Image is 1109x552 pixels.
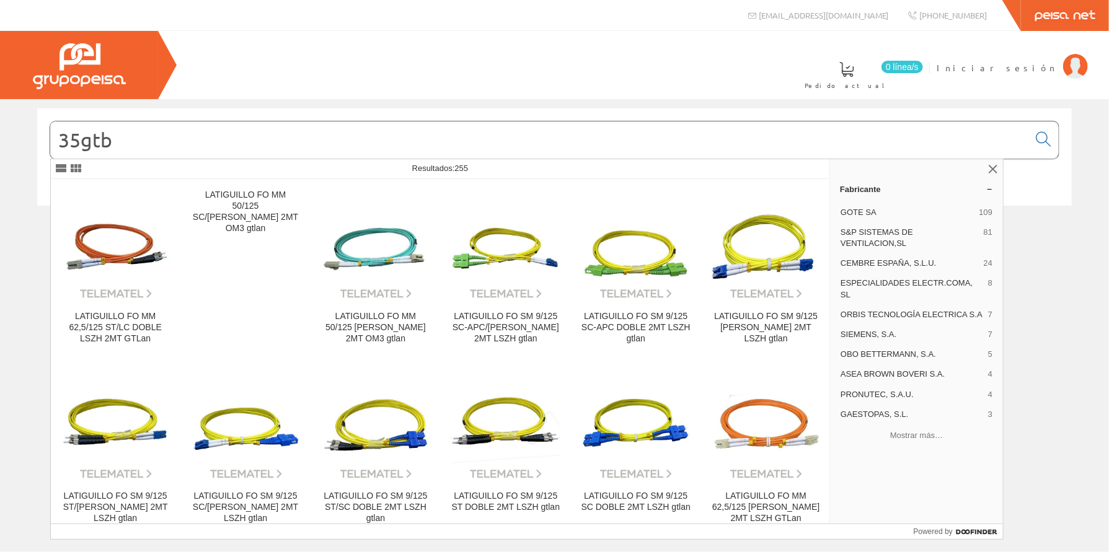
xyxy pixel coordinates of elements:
[841,207,974,218] span: GOTE SA
[841,389,983,400] span: PRONUTEC, S.A.U.
[181,180,311,359] a: LATIGUILLO FO MM 50/125 SC/[PERSON_NAME] 2MT OM3 gtlan
[581,190,691,300] img: LATIGUILLO FO SM 9/125 SC-APC DOBLE 2MT LSZH gtlan
[841,349,983,360] span: OBO BETTERMANN, S.A.
[805,79,889,92] span: Pedido actual
[711,370,821,480] img: LATIGUILLO FO MM 62,5/125 LC DOBLE 2MT LSZH GTLan
[321,190,431,300] img: LATIGUILLO FO MM 50/125 LC DOBLE 2MT OM3 gtlan
[311,359,441,538] a: LATIGUILLO FO SM 9/125 ST/SC DOBLE 2MT LSZH gtlan LATIGUILLO FO SM 9/125 ST/SC DOBLE 2MT LSZH gtlan
[51,180,180,359] a: LATIGUILLO FO MM 62,5/125 ST/LC DOBLE LSZH 2MT GTLan LATIGUILLO FO MM 62,5/125 ST/LC DOBLE LSZH 2...
[581,491,691,513] div: LATIGUILLO FO SM 9/125 SC DOBLE 2MT LSZH gtlan
[191,491,301,524] div: LATIGUILLO FO SM 9/125 SC/[PERSON_NAME] 2MT LSZH gtlan
[988,309,992,320] span: 7
[835,426,998,446] button: Mostrar más…
[441,180,570,359] a: LATIGUILLO FO SM 9/125 SC-APC/LC DOBLE 2MT LSZH gtlan LATIGUILLO FO SM 9/125 SC-APC/[PERSON_NAME]...
[33,43,126,89] img: Grupo Peisa
[191,190,301,234] div: LATIGUILLO FO MM 50/125 SC/[PERSON_NAME] 2MT OM3 gtlan
[841,227,979,249] span: S&P SISTEMAS DE VENTILACION,SL
[841,258,979,269] span: CEMBRE ESPAÑA, S.L.U.
[61,491,170,524] div: LATIGUILLO FO SM 9/125 ST/[PERSON_NAME] 2MT LSZH gtlan
[581,311,691,344] div: LATIGUILLO FO SM 9/125 SC-APC DOBLE 2MT LSZH gtlan
[701,359,831,538] a: LATIGUILLO FO MM 62,5/125 LC DOBLE 2MT LSZH GTLan LATIGUILLO FO MM 62,5/125 [PERSON_NAME] 2MT LSZ...
[841,309,983,320] span: ORBIS TECNOLOGÍA ELECTRICA S.A
[841,369,983,380] span: ASEA BROWN BOVERI S.A.
[61,190,170,300] img: LATIGUILLO FO MM 62,5/125 ST/LC DOBLE LSZH 2MT GTLan
[988,329,992,340] span: 7
[914,526,953,537] span: Powered by
[321,311,431,344] div: LATIGUILLO FO MM 50/125 [PERSON_NAME] 2MT OM3 gtlan
[984,227,992,249] span: 81
[919,10,987,20] span: [PHONE_NUMBER]
[451,311,560,344] div: LATIGUILLO FO SM 9/125 SC-APC/[PERSON_NAME] 2MT LSZH gtlan
[711,491,821,524] div: LATIGUILLO FO MM 62,5/125 [PERSON_NAME] 2MT LSZH GTLan
[830,179,1003,199] a: Fabricante
[321,370,431,480] img: LATIGUILLO FO SM 9/125 ST/SC DOBLE 2MT LSZH gtlan
[937,61,1057,74] span: Iniciar sesión
[37,221,1072,232] div: © Grupo Peisa
[988,278,992,300] span: 8
[451,370,560,480] img: LATIGUILLO FO SM 9/125 ST DOBLE 2MT LSZH gtlan
[441,359,570,538] a: LATIGUILLO FO SM 9/125 ST DOBLE 2MT LSZH gtlan LATIGUILLO FO SM 9/125 ST DOBLE 2MT LSZH gtlan
[711,190,821,300] img: LATIGUILLO FO SM 9/125 LC DOBLE 2MT LSZH gtlan
[451,190,560,300] img: LATIGUILLO FO SM 9/125 SC-APC/LC DOBLE 2MT LSZH gtlan
[571,180,700,359] a: LATIGUILLO FO SM 9/125 SC-APC DOBLE 2MT LSZH gtlan LATIGUILLO FO SM 9/125 SC-APC DOBLE 2MT LSZH g...
[50,121,1028,159] input: Buscar...
[581,370,691,480] img: LATIGUILLO FO SM 9/125 SC DOBLE 2MT LSZH gtlan
[988,389,992,400] span: 4
[988,349,992,360] span: 5
[914,524,1004,539] a: Powered by
[937,51,1088,63] a: Iniciar sesión
[759,10,889,20] span: [EMAIL_ADDRESS][DOMAIN_NAME]
[61,370,170,480] img: LATIGUILLO FO SM 9/125 ST/LC DOBLE 2MT LSZH gtlan
[841,329,983,340] span: SIEMENS, S.A.
[454,164,468,173] span: 255
[988,369,992,380] span: 4
[321,491,431,524] div: LATIGUILLO FO SM 9/125 ST/SC DOBLE 2MT LSZH gtlan
[984,258,992,269] span: 24
[571,359,700,538] a: LATIGUILLO FO SM 9/125 SC DOBLE 2MT LSZH gtlan LATIGUILLO FO SM 9/125 SC DOBLE 2MT LSZH gtlan
[701,180,831,359] a: LATIGUILLO FO SM 9/125 LC DOBLE 2MT LSZH gtlan LATIGUILLO FO SM 9/125 [PERSON_NAME] 2MT LSZH gtlan
[841,409,983,420] span: GAESTOPAS, S.L.
[988,409,992,420] span: 3
[881,61,923,73] span: 0 línea/s
[979,207,993,218] span: 109
[451,491,560,513] div: LATIGUILLO FO SM 9/125 ST DOBLE 2MT LSZH gtlan
[412,164,468,173] span: Resultados:
[61,311,170,344] div: LATIGUILLO FO MM 62,5/125 ST/LC DOBLE LSZH 2MT GTLan
[841,278,983,300] span: ESPECIALIDADES ELECTR.COMA, SL
[311,180,441,359] a: LATIGUILLO FO MM 50/125 LC DOBLE 2MT OM3 gtlan LATIGUILLO FO MM 50/125 [PERSON_NAME] 2MT OM3 gtlan
[51,359,180,538] a: LATIGUILLO FO SM 9/125 ST/LC DOBLE 2MT LSZH gtlan LATIGUILLO FO SM 9/125 ST/[PERSON_NAME] 2MT LSZ...
[181,359,311,538] a: LATIGUILLO FO SM 9/125 SC/LC DOBLE 2MT LSZH gtlan LATIGUILLO FO SM 9/125 SC/[PERSON_NAME] 2MT LSZ...
[711,311,821,344] div: LATIGUILLO FO SM 9/125 [PERSON_NAME] 2MT LSZH gtlan
[191,370,301,480] img: LATIGUILLO FO SM 9/125 SC/LC DOBLE 2MT LSZH gtlan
